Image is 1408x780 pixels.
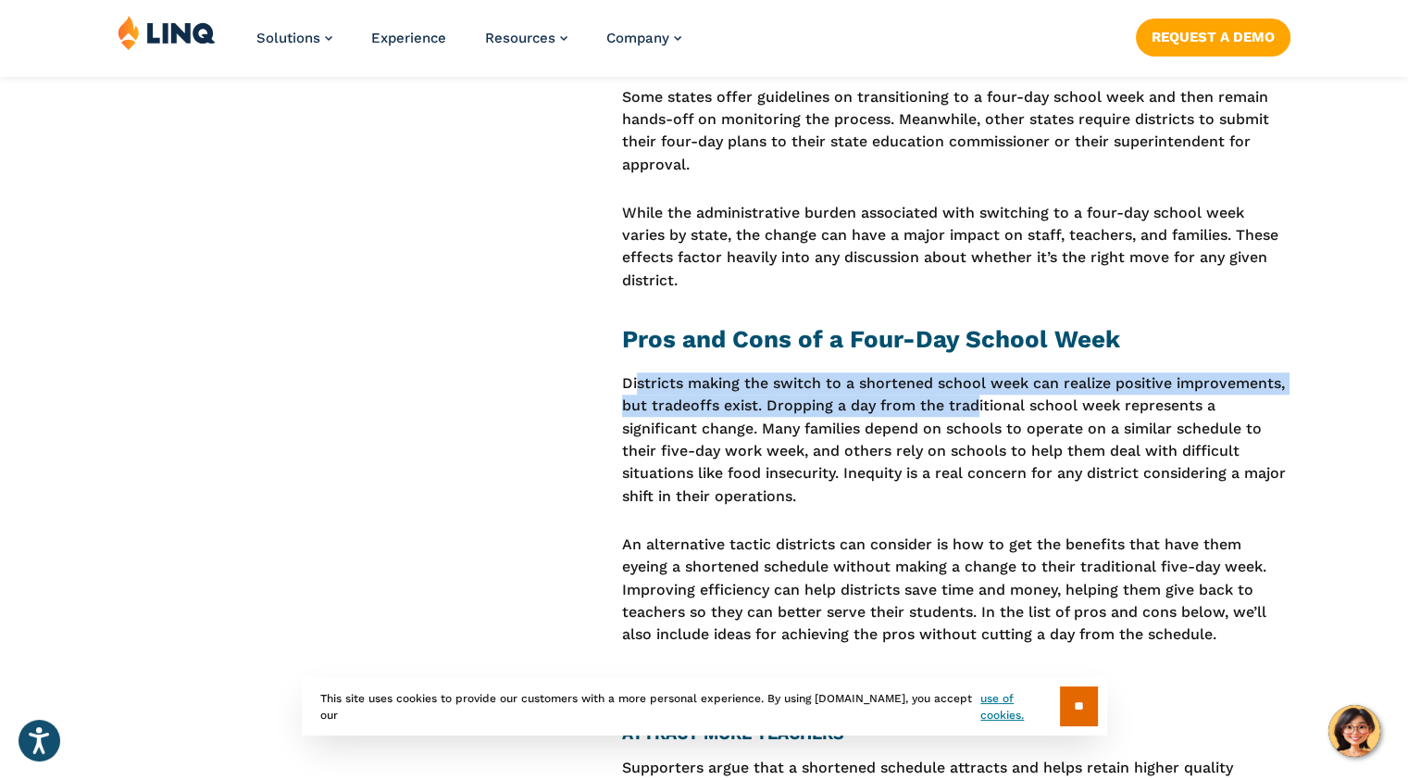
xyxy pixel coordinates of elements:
[1328,705,1380,757] button: Hello, have a question? Let’s chat.
[606,30,669,46] span: Company
[485,30,555,46] span: Resources
[622,534,1290,647] p: An alternative tactic districts can consider is how to get the benefits that have them eyeing a s...
[606,30,681,46] a: Company
[1136,19,1290,56] a: Request a Demo
[118,15,216,50] img: LINQ | K‑12 Software
[302,677,1107,736] div: This site uses cookies to provide our customers with a more personal experience. By using [DOMAIN...
[485,30,567,46] a: Resources
[622,325,1120,353] strong: Pros and Cons of a Four-Day School Week
[256,30,320,46] span: Solutions
[622,86,1290,176] p: Some states offer guidelines on transitioning to a four-day school week and then remain hands-off...
[1136,15,1290,56] nav: Button Navigation
[622,372,1290,508] p: Districts making the switch to a shortened school week can realize positive improvements, but tra...
[256,15,681,76] nav: Primary Navigation
[371,30,446,46] a: Experience
[622,202,1290,292] p: While the administrative burden associated with switching to a four-day school week varies by sta...
[256,30,332,46] a: Solutions
[622,674,957,697] strong: The Pros of a Four-Day School Week
[980,690,1059,723] a: use of cookies.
